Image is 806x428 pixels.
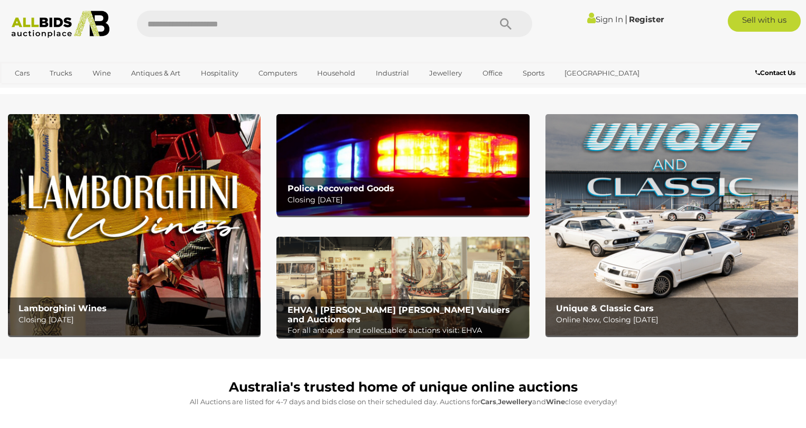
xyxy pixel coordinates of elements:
p: For all antiques and collectables auctions visit: EHVA [288,324,524,337]
strong: Wine [546,397,565,406]
button: Search [479,11,532,37]
b: EHVA | [PERSON_NAME] [PERSON_NAME] Valuers and Auctioneers [288,305,510,324]
a: Sports [516,64,551,82]
b: Lamborghini Wines [18,303,107,313]
a: Jewellery [422,64,469,82]
a: Wine [86,64,118,82]
strong: Cars [480,397,496,406]
p: All Auctions are listed for 4-7 days and bids close on their scheduled day. Auctions for , and cl... [13,396,793,408]
img: EHVA | Evans Hastings Valuers and Auctioneers [276,237,529,338]
a: Cars [8,64,36,82]
a: Computers [252,64,304,82]
a: Lamborghini Wines Lamborghini Wines Closing [DATE] [8,114,261,336]
h1: Australia's trusted home of unique online auctions [13,380,793,395]
strong: Jewellery [498,397,532,406]
a: Sell with us [728,11,800,32]
b: Police Recovered Goods [288,183,394,193]
a: [GEOGRAPHIC_DATA] [558,64,646,82]
b: Contact Us [755,69,795,77]
a: EHVA | Evans Hastings Valuers and Auctioneers EHVA | [PERSON_NAME] [PERSON_NAME] Valuers and Auct... [276,237,529,338]
a: Police Recovered Goods Police Recovered Goods Closing [DATE] [276,114,529,215]
p: Closing [DATE] [18,313,255,327]
a: Office [476,64,509,82]
img: Allbids.com.au [6,11,115,38]
a: Antiques & Art [124,64,187,82]
a: Unique & Classic Cars Unique & Classic Cars Online Now, Closing [DATE] [545,114,798,336]
img: Unique & Classic Cars [545,114,798,336]
p: Online Now, Closing [DATE] [556,313,793,327]
img: Lamborghini Wines [8,114,261,336]
a: Hospitality [194,64,245,82]
a: Household [310,64,362,82]
a: Trucks [43,64,79,82]
a: Register [629,14,664,24]
span: | [625,13,627,25]
b: Unique & Classic Cars [556,303,654,313]
p: Closing [DATE] [288,193,524,207]
img: Police Recovered Goods [276,114,529,215]
a: Industrial [369,64,416,82]
a: Contact Us [755,67,798,79]
a: Sign In [587,14,623,24]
